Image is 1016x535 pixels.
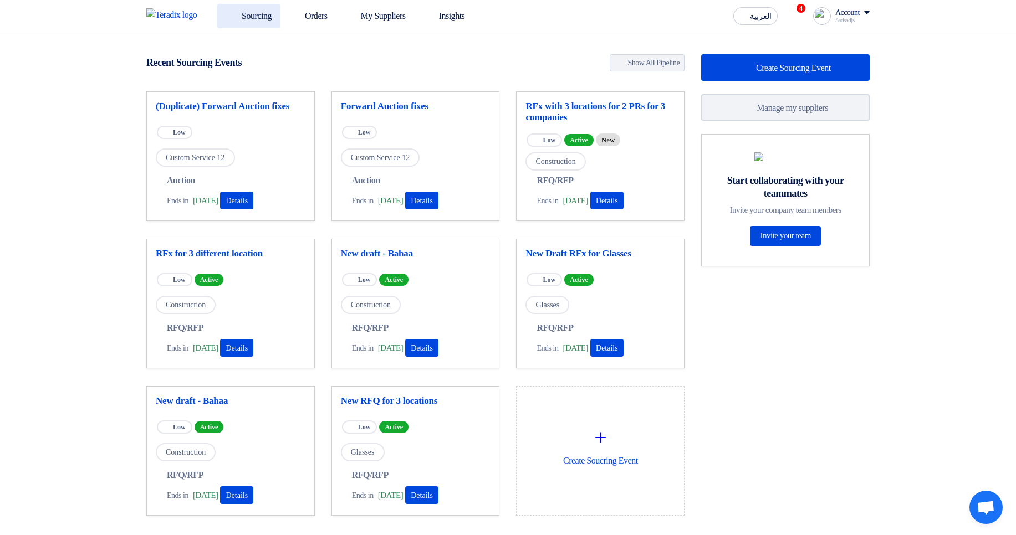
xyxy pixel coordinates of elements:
span: [DATE] [378,194,403,207]
span: العربية [750,13,772,20]
span: Low [173,128,186,136]
span: [DATE] [563,342,588,354]
img: invite_your_team.svg [754,152,816,161]
span: Active [564,134,594,146]
span: [DATE] [193,489,218,502]
a: New draft - Bahaa [156,395,305,407]
a: My Suppliers [336,4,415,28]
span: RFQ/RFP [167,469,203,482]
button: Details [220,486,253,504]
span: RFQ/RFP [167,321,203,335]
span: Low [543,276,555,284]
div: New [596,133,621,146]
span: Low [173,276,186,284]
span: Auction [352,174,380,187]
span: [DATE] [563,194,588,207]
span: [DATE] [378,489,403,502]
span: Active [195,421,224,433]
button: Details [405,339,438,357]
span: Ends in [537,342,558,354]
div: Account [835,8,860,18]
span: Glasses [341,443,385,461]
span: Construction [525,152,585,171]
span: Custom Service 12 [156,148,235,167]
span: RFQ/RFP [352,469,389,482]
div: + [525,421,675,454]
a: New RFQ for 3 locations [341,395,491,407]
span: Active [379,274,409,286]
button: Details [220,339,253,357]
span: [DATE] [193,342,218,354]
div: Start collaborating with your teammates [715,174,856,199]
a: (Duplicate) Forward Auction fixes [156,101,305,112]
div: Invite your company team members [715,205,856,215]
img: Teradix logo [146,8,204,22]
span: [DATE] [378,342,403,354]
a: Manage my suppliers [701,94,870,121]
span: Active [564,274,594,286]
button: العربية [733,7,778,25]
span: Create Sourcing Event [756,63,831,73]
span: Low [358,423,371,431]
span: RFQ/RFP [352,321,389,335]
span: Auction [167,174,195,187]
a: New Draft RFx for Glasses [525,248,675,259]
a: RFx for 3 different location [156,248,305,259]
button: Details [590,339,624,357]
a: Orders [280,4,336,28]
span: Low [358,276,371,284]
span: Ends in [167,490,188,501]
span: Construction [156,296,216,314]
button: Details [220,192,253,209]
span: Ends in [352,195,374,207]
span: Construction [341,296,401,314]
a: New draft - Bahaa [341,248,491,259]
a: Show All Pipeline [610,54,685,71]
div: Create Soucring Event [525,395,675,493]
button: Details [405,486,438,504]
div: Sadsadjs [835,17,870,23]
h4: Recent Sourcing Events [146,56,242,69]
span: 4 [797,4,805,13]
a: Invite your team [750,226,820,246]
span: [DATE] [193,194,218,207]
span: Active [195,274,224,286]
span: Construction [156,443,216,461]
a: Forward Auction fixes [341,101,491,112]
span: RFQ/RFP [537,321,573,335]
a: Sourcing [217,4,280,28]
span: Custom Service 12 [341,148,420,167]
span: Ends in [167,195,188,207]
span: Glasses [525,296,569,314]
a: Insights [415,4,474,28]
span: Low [173,423,186,431]
span: Low [358,128,371,136]
span: Low [543,136,555,144]
span: Ends in [352,490,374,501]
img: profile_test.png [813,7,831,25]
div: Open chat [969,491,1003,524]
span: Ends in [537,195,558,207]
span: Active [379,421,409,433]
a: RFx with 3 locations for 2 PRs for 3 companies [525,101,675,123]
button: Details [405,192,438,209]
button: Details [590,192,624,209]
span: RFQ/RFP [537,174,573,187]
span: Ends in [167,342,188,354]
span: Ends in [352,342,374,354]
